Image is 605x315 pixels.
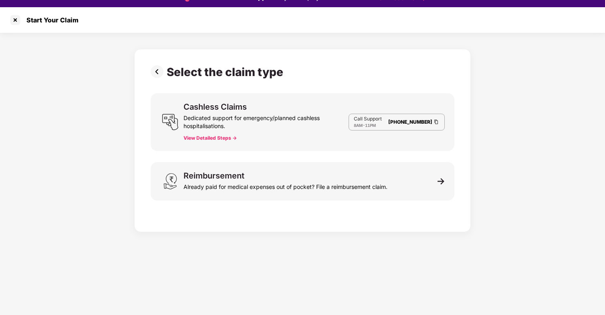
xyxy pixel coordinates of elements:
[22,16,79,24] div: Start Your Claim
[184,172,244,180] div: Reimbursement
[438,178,445,185] img: svg+xml;base64,PHN2ZyB3aWR0aD0iMTEiIGhlaWdodD0iMTEiIHZpZXdCb3g9IjAgMCAxMSAxMSIgZmlsbD0ibm9uZSIgeG...
[162,114,179,130] img: svg+xml;base64,PHN2ZyB3aWR0aD0iMjQiIGhlaWdodD0iMjUiIHZpZXdCb3g9IjAgMCAyNCAyNSIgZmlsbD0ibm9uZSIgeG...
[162,173,179,190] img: svg+xml;base64,PHN2ZyB3aWR0aD0iMjQiIGhlaWdodD0iMzEiIHZpZXdCb3g9IjAgMCAyNCAzMSIgZmlsbD0ibm9uZSIgeG...
[151,65,167,78] img: svg+xml;base64,PHN2ZyBpZD0iUHJldi0zMngzMiIgeG1sbnM9Imh0dHA6Ly93d3cudzMub3JnLzIwMDAvc3ZnIiB3aWR0aD...
[354,116,382,122] p: Call Support
[433,118,440,125] img: Clipboard Icon
[184,135,237,141] button: View Detailed Steps ->
[388,119,432,125] a: [PHONE_NUMBER]
[354,122,382,128] div: -
[184,111,349,130] div: Dedicated support for emergency/planned cashless hospitalisations.
[184,103,247,111] div: Cashless Claims
[167,65,286,79] div: Select the claim type
[184,180,387,191] div: Already paid for medical expenses out of pocket? File a reimbursement claim.
[365,123,376,128] span: 11PM
[354,123,363,128] span: 8AM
